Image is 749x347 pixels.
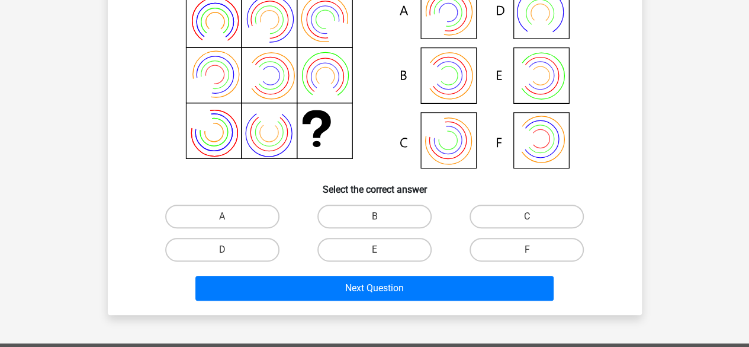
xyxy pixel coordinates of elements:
[317,205,432,228] label: B
[127,174,623,195] h6: Select the correct answer
[317,238,432,262] label: E
[470,238,584,262] label: F
[195,276,554,301] button: Next Question
[165,205,279,228] label: A
[165,238,279,262] label: D
[470,205,584,228] label: C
